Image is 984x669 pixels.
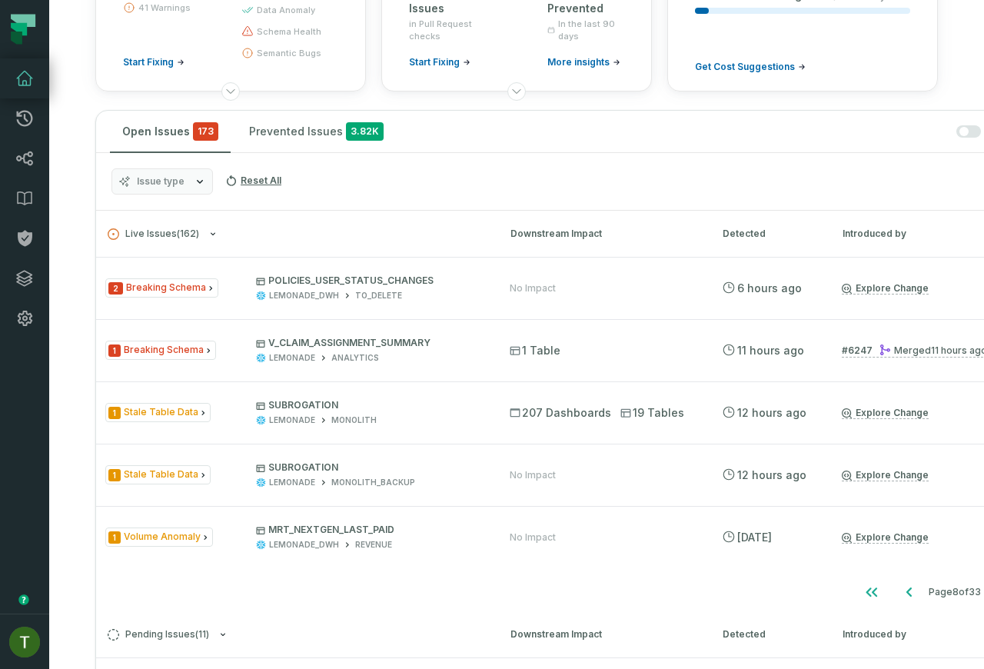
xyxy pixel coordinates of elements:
[108,228,199,240] span: Live Issues ( 162 )
[105,403,211,422] span: Issue Type
[108,531,121,544] span: Severity
[723,627,815,641] div: Detected
[842,469,929,481] a: Explore Change
[269,414,315,426] div: LEMONADE
[105,465,211,484] span: Issue Type
[409,18,486,42] span: in Pull Request checks
[510,282,556,295] div: No Impact
[547,56,610,68] span: More insights
[257,25,321,38] span: schema health
[695,61,806,73] a: Get Cost Suggestions
[138,2,191,14] span: 41 Warnings
[842,282,929,295] a: Explore Change
[331,414,377,426] div: MONOLITH
[737,406,806,419] relative-time: Sep 30, 2025, 10:59 AM GMT+3
[510,627,695,641] div: Downstream Impact
[237,111,396,152] button: Prevented Issues
[123,56,184,68] a: Start Fixing
[269,290,339,301] div: LEMONADE_DWH
[108,282,123,295] span: Severity
[256,524,482,536] p: MRT_NEXTGEN_LAST_PAID
[108,629,209,641] span: Pending Issues ( 11 )
[105,528,213,547] span: Issue Type
[510,531,556,544] div: No Impact
[111,168,213,195] button: Issue type
[842,407,929,419] a: Explore Change
[105,341,216,360] span: Issue Type
[737,531,772,544] relative-time: Sep 29, 2025, 5:04 PM GMT+3
[843,627,981,641] div: Introduced by
[409,56,460,68] span: Start Fixing
[108,228,483,240] button: Live Issues(162)
[842,531,929,544] a: Explore Change
[269,352,315,364] div: LEMONADE
[110,111,231,152] button: Open Issues
[558,18,624,42] span: In the last 90 days
[355,290,402,301] div: TO_DELETE
[620,405,684,421] span: 19 Tables
[510,469,556,481] div: No Impact
[510,227,695,241] div: Downstream Impact
[737,344,804,357] relative-time: Sep 30, 2025, 12:25 PM GMT+3
[510,343,560,358] span: 1 Table
[510,405,611,421] span: 207 Dashboards
[331,477,415,488] div: MONOLITH_BACKUP
[723,227,815,241] div: Detected
[409,56,470,68] a: Start Fixing
[547,56,620,68] a: More insights
[123,56,174,68] span: Start Fixing
[9,627,40,657] img: avatar of Tomer Galun
[257,4,315,16] span: data anomaly
[219,168,288,193] button: Reset All
[108,469,121,481] span: Severity
[256,337,482,349] p: V_CLAIM_ASSIGNMENT_SUMMARY
[108,629,483,641] button: Pending Issues(11)
[137,175,184,188] span: Issue type
[108,407,121,419] span: Severity
[843,227,981,241] div: Introduced by
[256,399,482,411] p: SUBROGATION
[346,122,384,141] span: 3.82K
[17,593,31,607] div: Tooltip anchor
[269,477,315,488] div: LEMONADE
[269,539,339,551] div: LEMONADE_DWH
[256,461,482,474] p: SUBROGATION
[891,577,928,607] button: Go to previous page
[257,47,321,59] span: semantic bugs
[737,281,802,295] relative-time: Sep 30, 2025, 4:52 PM GMT+3
[331,352,379,364] div: ANALYTICS
[105,278,218,298] span: Issue Type
[695,61,795,73] span: Get Cost Suggestions
[355,539,392,551] div: REVENUE
[193,122,218,141] span: critical issues and errors combined
[108,344,121,357] span: Severity
[256,275,482,287] p: POLICIES_USER_STATUS_CHANGES
[853,577,890,607] button: Go to first page
[737,468,806,481] relative-time: Sep 30, 2025, 10:59 AM GMT+3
